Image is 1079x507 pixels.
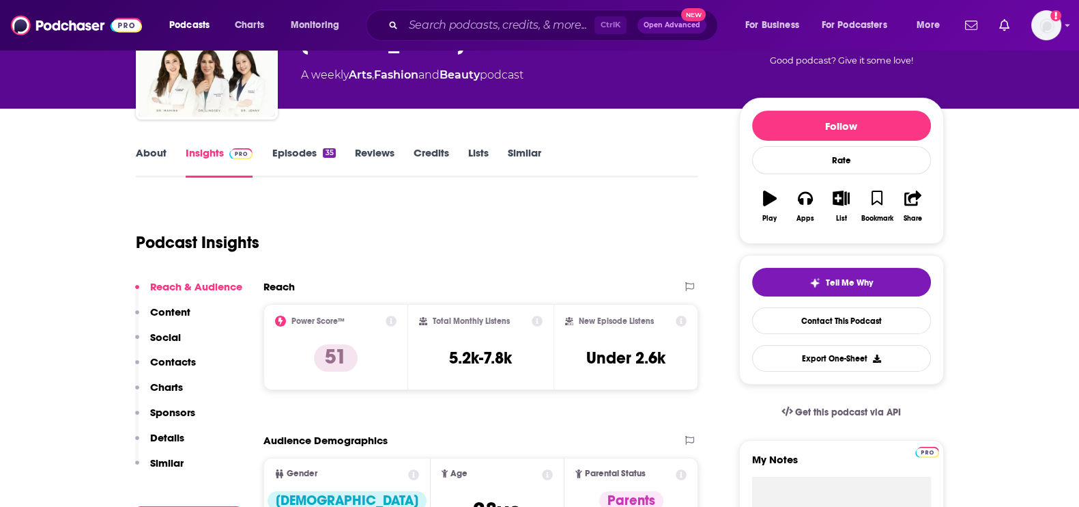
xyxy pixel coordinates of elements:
span: Ctrl K [594,16,627,34]
a: Lists [468,146,489,178]
button: Play [752,182,788,231]
h3: Under 2.6k [586,348,665,368]
h2: Power Score™ [291,316,345,326]
img: Podchaser - Follow, Share and Rate Podcasts [11,12,142,38]
button: Bookmark [859,182,895,231]
span: and [418,68,440,81]
div: A weekly podcast [301,67,523,83]
p: Content [150,305,190,318]
a: Show notifications dropdown [960,14,983,37]
button: Follow [752,111,931,141]
button: Open AdvancedNew [637,17,706,33]
img: tell me why sparkle [809,277,820,288]
button: Contacts [135,355,196,381]
button: Similar [135,456,184,482]
p: Social [150,331,181,344]
div: Bookmark [861,215,893,223]
button: Reach & Audience [135,280,242,305]
a: Episodes35 [272,146,335,178]
span: Age [450,469,467,478]
p: Sponsors [150,406,195,419]
span: New [681,8,706,21]
span: Charts [235,16,264,35]
button: open menu [281,14,357,36]
button: open menu [907,14,957,36]
a: Fashion [374,68,418,81]
div: 35 [323,148,335,158]
img: Podchaser Pro [229,148,253,159]
a: Pro website [915,445,939,458]
span: More [917,16,940,35]
span: Podcasts [169,16,210,35]
span: For Business [745,16,799,35]
span: Tell Me Why [826,277,873,288]
button: Apps [788,182,823,231]
p: Details [150,431,184,444]
label: My Notes [752,453,931,477]
svg: Add a profile image [1050,10,1061,21]
p: Contacts [150,355,196,368]
a: Beauty [440,68,480,81]
h3: 5.2k-7.8k [449,348,512,368]
span: Logged in as nicole.koremenos [1031,10,1061,40]
img: Podchaser Pro [915,447,939,458]
button: Content [135,305,190,331]
img: User Profile [1031,10,1061,40]
a: Get this podcast via API [771,396,912,429]
button: Details [135,431,184,456]
h2: Audience Demographics [263,434,388,447]
a: Similar [508,146,541,178]
button: Social [135,331,181,356]
p: 51 [314,344,358,372]
span: , [372,68,374,81]
button: Sponsors [135,406,195,431]
span: Open Advanced [644,22,700,29]
h1: Podcast Insights [136,232,259,253]
span: Good podcast? Give it some love! [770,55,913,66]
p: Reach & Audience [150,280,242,293]
a: Show notifications dropdown [994,14,1015,37]
h2: Total Monthly Listens [433,316,510,326]
a: InsightsPodchaser Pro [186,146,253,178]
button: tell me why sparkleTell Me Why [752,268,931,297]
span: Get this podcast via API [795,407,901,418]
button: open menu [736,14,816,36]
button: open menu [160,14,227,36]
input: Search podcasts, credits, & more... [403,14,594,36]
a: Reviews [355,146,394,178]
div: Apps [796,215,814,223]
a: Contact This Podcast [752,307,931,334]
a: Arts [349,68,372,81]
span: Parental Status [585,469,646,478]
h2: Reach [263,280,295,293]
a: About [136,146,167,178]
h2: New Episode Listens [579,316,654,326]
button: List [823,182,859,231]
button: Share [895,182,930,231]
div: Search podcasts, credits, & more... [379,10,731,41]
button: Export One-Sheet [752,345,931,372]
button: open menu [813,14,907,36]
span: Gender [287,469,317,478]
div: Rate [752,146,931,174]
div: Play [762,215,777,223]
a: Credits [414,146,449,178]
a: Charts [226,14,272,36]
button: Charts [135,381,183,406]
span: Monitoring [291,16,339,35]
p: Charts [150,381,183,394]
button: Show profile menu [1031,10,1061,40]
span: For Podcasters [822,16,887,35]
div: Share [904,215,922,223]
p: Similar [150,456,184,469]
div: List [836,215,847,223]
